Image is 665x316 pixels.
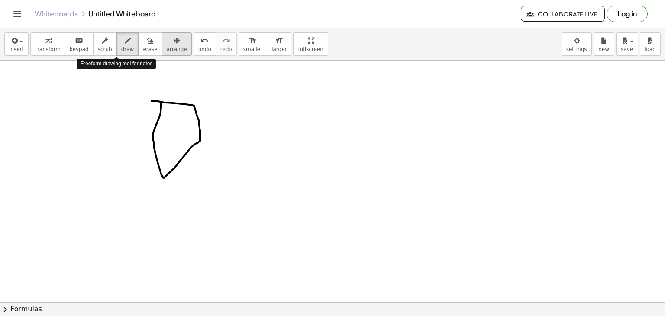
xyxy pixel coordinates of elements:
span: redo [220,46,232,52]
button: erase [138,32,162,56]
button: save [616,32,638,56]
button: transform [30,32,65,56]
button: settings [562,32,592,56]
span: keypad [70,46,89,52]
span: settings [566,46,587,52]
button: load [640,32,661,56]
div: Freeform drawing tool for notes [77,59,156,69]
i: keyboard [75,35,83,46]
button: Collaborate Live [521,6,605,22]
i: format_size [275,35,283,46]
span: erase [143,46,157,52]
span: transform [35,46,61,52]
span: save [621,46,633,52]
span: load [645,46,656,52]
span: arrange [167,46,187,52]
button: scrub [93,32,117,56]
button: format_sizesmaller [239,32,267,56]
span: insert [9,46,24,52]
button: Log in [607,6,648,22]
span: smaller [243,46,262,52]
span: Collaborate Live [528,10,597,18]
button: fullscreen [293,32,328,56]
a: Whiteboards [35,10,78,18]
i: undo [200,35,209,46]
span: fullscreen [298,46,323,52]
button: insert [4,32,29,56]
span: larger [271,46,287,52]
span: scrub [98,46,112,52]
button: Toggle navigation [10,7,24,21]
button: new [594,32,614,56]
i: format_size [249,35,257,46]
button: format_sizelarger [267,32,291,56]
span: undo [198,46,211,52]
button: undoundo [194,32,216,56]
button: arrange [162,32,192,56]
span: new [598,46,609,52]
button: draw [116,32,139,56]
button: keyboardkeypad [65,32,94,56]
i: redo [222,35,230,46]
span: draw [121,46,134,52]
button: redoredo [216,32,237,56]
